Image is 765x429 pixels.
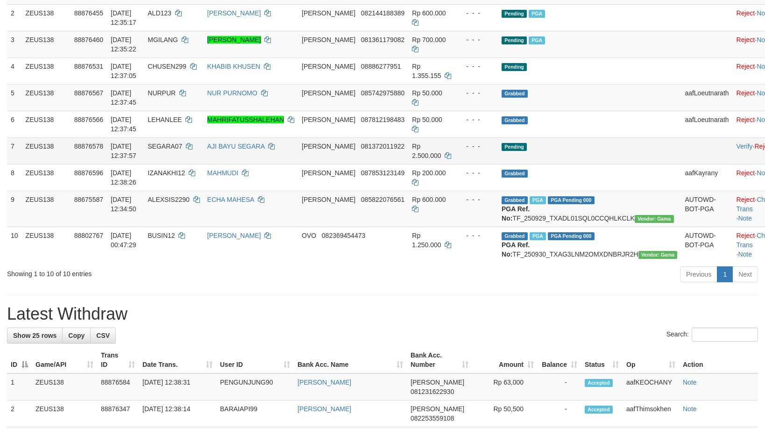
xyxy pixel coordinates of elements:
th: Bank Acc. Number: activate to sort column ascending [407,347,472,373]
span: 88876455 [74,9,103,17]
td: 2 [7,400,32,427]
a: [PERSON_NAME] [297,379,351,386]
div: - - - [459,231,494,240]
th: Balance: activate to sort column ascending [538,347,581,373]
a: Note [738,250,752,258]
span: [DATE] 12:35:17 [111,9,136,26]
span: 88876567 [74,89,103,97]
a: AJI BAYU SEGARA [207,143,265,150]
span: Grabbed [502,90,528,98]
span: [PERSON_NAME] [302,9,355,17]
span: [PERSON_NAME] [302,196,355,203]
span: Grabbed [502,232,528,240]
span: [PERSON_NAME] [302,169,355,177]
td: [DATE] 12:38:14 [139,400,216,427]
div: - - - [459,88,494,98]
a: Verify [737,143,753,150]
th: Game/API: activate to sort column ascending [32,347,97,373]
span: 88675587 [74,196,103,203]
td: 5 [7,84,22,111]
span: Copy 081372011922 to clipboard [361,143,404,150]
a: [PERSON_NAME] [297,405,351,413]
span: MGILANG [148,36,178,43]
span: [PERSON_NAME] [302,36,355,43]
td: 2 [7,4,22,31]
a: MAHRIFATUSSHALEHAN [207,116,284,123]
span: Pending [502,63,527,71]
span: Copy 082144188389 to clipboard [361,9,404,17]
span: [DATE] 12:37:45 [111,116,136,133]
span: [PERSON_NAME] [302,116,355,123]
span: [DATE] 12:35:22 [111,36,136,53]
div: - - - [459,62,494,71]
a: Reject [737,9,755,17]
span: 88876566 [74,116,103,123]
span: CHUSEN299 [148,63,186,70]
td: 3 [7,31,22,57]
span: [PERSON_NAME] [302,63,355,70]
td: TF_250930_TXAG3LNM2OMXDNBRJR2H [498,227,681,263]
div: - - - [459,115,494,124]
span: Grabbed [502,170,528,178]
a: CSV [90,328,116,343]
span: PGA Pending [548,232,595,240]
span: Rp 1.250.000 [412,232,441,249]
span: [DATE] 12:37:45 [111,89,136,106]
span: Copy 087853123149 to clipboard [361,169,404,177]
td: Rp 50,500 [472,400,538,427]
th: ID: activate to sort column descending [7,347,32,373]
td: PENGUNJUNG90 [216,373,294,400]
td: 1 [7,373,32,400]
td: aafKEOCHANY [623,373,679,400]
a: Reject [737,169,755,177]
th: Action [679,347,758,373]
span: Rp 2.500.000 [412,143,441,159]
th: Op: activate to sort column ascending [623,347,679,373]
th: Status: activate to sort column ascending [581,347,623,373]
td: ZEUS138 [32,373,97,400]
span: Show 25 rows [13,332,57,339]
th: Trans ID: activate to sort column ascending [97,347,139,373]
b: PGA Ref. No: [502,241,530,258]
span: BUSIN12 [148,232,175,239]
span: Rp 600.000 [412,196,446,203]
td: 4 [7,57,22,84]
td: - [538,400,581,427]
span: Rp 1.355.155 [412,63,441,79]
td: ZEUS138 [22,164,71,191]
a: Next [732,266,758,282]
span: Copy 085742975880 to clipboard [361,89,404,97]
a: Reject [737,63,755,70]
span: [DATE] 00:47:29 [111,232,136,249]
span: Copy 082253559108 to clipboard [411,415,454,422]
td: 88876347 [97,400,139,427]
span: [DATE] 12:38:26 [111,169,136,186]
span: Grabbed [502,116,528,124]
td: ZEUS138 [22,191,71,227]
span: Marked by aafpengsreynich [530,196,546,204]
span: 88876596 [74,169,103,177]
span: 88876460 [74,36,103,43]
span: Copy 08886277951 to clipboard [361,63,401,70]
td: aafLoeutnarath [681,84,732,111]
span: Marked by aafsreyleap [530,232,546,240]
td: ZEUS138 [22,57,71,84]
td: aafThimsokhen [623,400,679,427]
td: ZEUS138 [22,137,71,164]
td: BARAIAPI99 [216,400,294,427]
a: Note [738,214,752,222]
a: Reject [737,116,755,123]
a: Previous [680,266,717,282]
a: NUR PURNOMO [207,89,257,97]
span: Accepted [585,406,613,414]
span: Copy 081231622930 to clipboard [411,388,454,395]
a: [PERSON_NAME] [207,9,261,17]
span: PGA Pending [548,196,595,204]
span: Vendor URL: https://trx31.1velocity.biz [635,215,674,223]
th: Bank Acc. Name: activate to sort column ascending [294,347,407,373]
div: Showing 1 to 10 of 10 entries [7,265,312,279]
span: Pending [502,143,527,151]
span: CSV [96,332,110,339]
span: Grabbed [502,196,528,204]
span: IZANAKHI12 [148,169,185,177]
